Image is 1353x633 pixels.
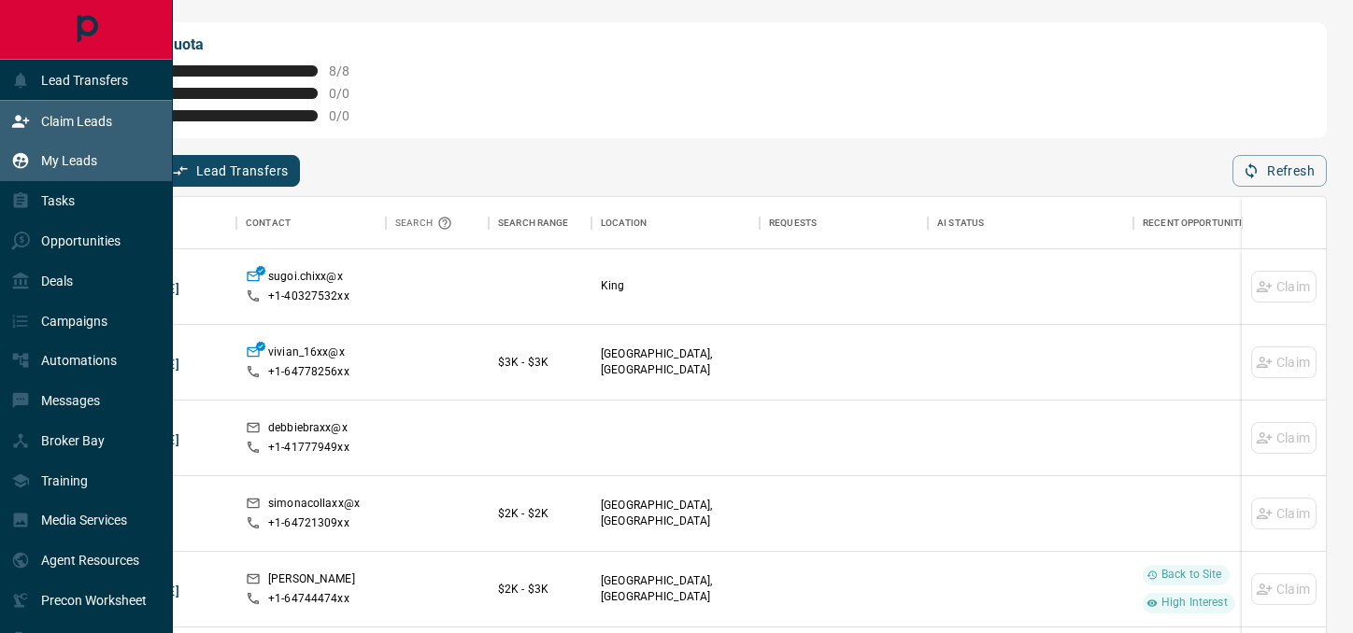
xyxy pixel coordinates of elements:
span: 0 / 0 [329,108,370,123]
div: Name [68,197,236,249]
div: Recent Opportunities (30d) [1143,197,1280,249]
p: +1- 64744474xx [268,591,349,607]
p: My Daily Quota [101,34,370,56]
p: simonacollaxx@x [268,496,360,515]
div: Requests [769,197,817,249]
p: +1- 41777949xx [268,440,349,456]
button: Refresh [1232,155,1327,187]
p: +1- 64721309xx [268,515,349,531]
span: 0 / 0 [329,86,370,101]
div: Requests [760,197,928,249]
span: High Interest [1154,595,1235,611]
p: [GEOGRAPHIC_DATA], [GEOGRAPHIC_DATA] [601,498,750,529]
p: sugoi.chixx@x [268,269,343,288]
div: Search Range [498,197,569,249]
button: Lead Transfers [162,155,301,187]
p: $2K - $3K [498,581,582,598]
div: AI Status [928,197,1133,249]
div: Search [395,197,457,249]
div: Location [601,197,647,249]
p: [GEOGRAPHIC_DATA], [GEOGRAPHIC_DATA] [601,573,750,605]
div: Contact [236,197,386,249]
p: $2K - $2K [498,505,582,522]
p: +1- 64778256xx [268,364,349,380]
div: AI Status [937,197,984,249]
div: Recent Opportunities (30d) [1133,197,1320,249]
span: Back to Site [1154,567,1230,583]
p: [PERSON_NAME] [268,571,355,591]
div: Contact [246,197,291,249]
div: Search Range [489,197,591,249]
p: debbiebraxx@x [268,420,348,440]
p: vivian_16xx@x [268,345,345,364]
p: $3K - $3K [498,354,582,371]
p: [GEOGRAPHIC_DATA], [GEOGRAPHIC_DATA] [601,346,750,378]
span: 8 / 8 [329,63,370,78]
p: +1- 40327532xx [268,288,349,304]
p: King [601,278,750,294]
div: Location [591,197,760,249]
